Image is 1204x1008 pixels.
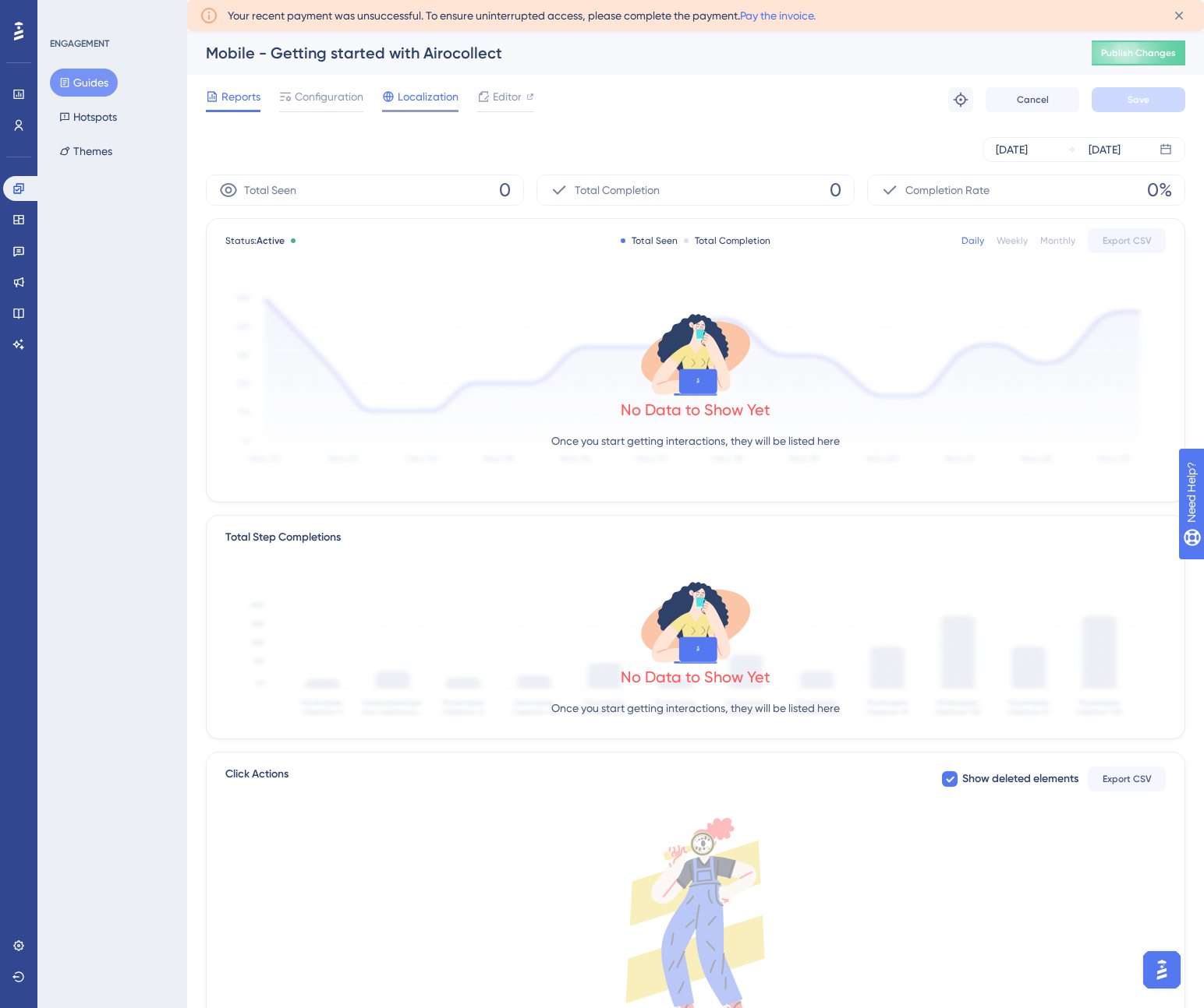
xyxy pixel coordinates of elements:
[50,137,122,165] button: Themes
[1138,946,1185,993] iframe: UserGuiding AI Assistant Launcher
[905,181,990,199] span: Completion Rate
[1040,234,1075,247] div: Monthly
[295,87,363,106] span: Configuration
[962,770,1078,788] span: Show deleted elements
[1128,93,1149,106] span: Save
[1092,41,1185,65] button: Publish Changes
[551,432,840,450] p: Once you start getting interactions, they will be listed here
[740,9,816,22] a: Pay the invoice.
[1088,767,1166,791] button: Export CSV
[575,181,660,199] span: Total Completion
[225,765,289,793] span: Click Actions
[997,234,1028,247] div: Weekly
[228,6,816,25] span: Your recent payment was unsuccessful. To ensure uninterrupted access, please complete the payment.
[50,103,126,131] button: Hotspots
[398,87,459,106] span: Localization
[206,42,1053,64] div: Mobile - Getting started with Airocollect
[621,666,770,688] div: No Data to Show Yet
[493,87,522,106] span: Editor
[621,234,678,247] div: Total Seen
[1088,228,1166,253] button: Export CSV
[50,37,109,50] div: ENGAGEMENT
[50,69,118,97] button: Guides
[1089,140,1121,159] div: [DATE]
[1103,234,1152,247] span: Export CSV
[1147,178,1172,203] span: 0%
[225,234,285,247] span: Status:
[244,181,296,199] span: Total Seen
[996,140,1028,159] div: [DATE]
[1017,93,1049,106] span: Cancel
[499,178,511,203] span: 0
[551,699,840,717] p: Once you start getting interactions, they will be listed here
[37,4,97,23] span: Need Help?
[221,87,260,106] span: Reports
[1092,87,1185,112] button: Save
[1103,773,1152,785] span: Export CSV
[830,178,841,203] span: 0
[621,399,770,421] div: No Data to Show Yet
[684,234,770,247] div: Total Completion
[986,87,1079,112] button: Cancel
[257,235,285,246] span: Active
[961,234,984,247] div: Daily
[225,528,341,547] div: Total Step Completions
[1101,47,1176,59] span: Publish Changes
